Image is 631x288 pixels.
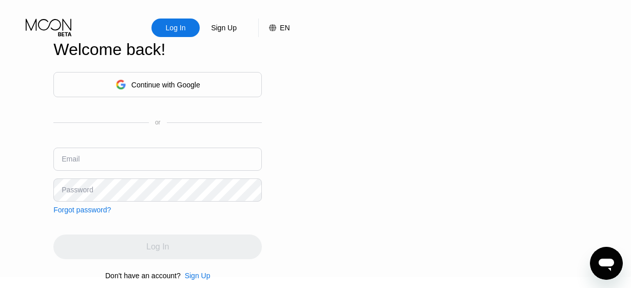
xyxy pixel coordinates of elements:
[210,23,238,33] div: Sign Up
[590,247,623,280] iframe: Button to launch messaging window
[105,272,181,280] div: Don't have an account?
[200,19,248,37] div: Sign Up
[62,155,80,163] div: Email
[151,19,200,37] div: Log In
[131,81,200,89] div: Continue with Google
[181,272,211,280] div: Sign Up
[53,40,262,59] div: Welcome back!
[53,206,111,214] div: Forgot password?
[280,24,290,32] div: EN
[258,19,290,37] div: EN
[62,186,93,194] div: Password
[155,119,161,126] div: or
[53,72,262,97] div: Continue with Google
[185,272,211,280] div: Sign Up
[165,23,187,33] div: Log In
